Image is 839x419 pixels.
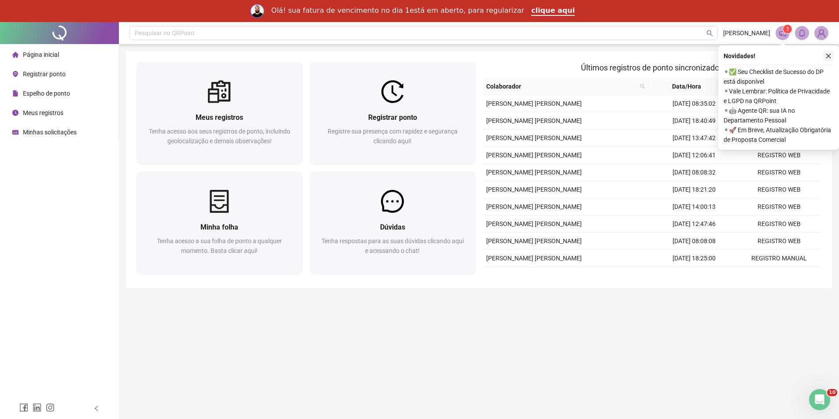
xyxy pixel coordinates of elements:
[322,237,464,254] span: Tenha respostas para as suas dúvidas clicando aqui e acessando o chat!
[652,130,736,147] td: [DATE] 13:47:42
[23,51,59,58] span: Página inicial
[33,403,41,412] span: linkedin
[23,70,66,78] span: Registrar ponto
[23,109,63,116] span: Meus registros
[486,169,582,176] span: [PERSON_NAME] [PERSON_NAME]
[12,110,18,116] span: clock-circle
[486,134,582,141] span: [PERSON_NAME] [PERSON_NAME]
[23,90,70,97] span: Espelho de ponto
[815,26,828,40] img: 37859
[486,152,582,159] span: [PERSON_NAME] [PERSON_NAME]
[12,129,18,135] span: schedule
[737,198,821,215] td: REGISTRO WEB
[581,63,723,72] span: Últimos registros de ponto sincronizados
[652,233,736,250] td: [DATE] 08:08:08
[825,53,832,59] span: close
[137,171,303,274] a: Minha folhaTenha acesso a sua folha de ponto a qualquer momento. Basta clicar aqui!
[652,95,736,112] td: [DATE] 08:35:02
[652,82,721,91] span: Data/Hora
[652,181,736,198] td: [DATE] 18:21:20
[783,25,792,33] sup: 1
[737,267,821,284] td: REGISTRO MANUAL
[652,147,736,164] td: [DATE] 12:06:41
[149,128,290,145] span: Tenha acesso aos seus registros de ponto, incluindo geolocalização e demais observações!
[196,113,243,122] span: Meus registros
[786,26,789,32] span: 1
[19,403,28,412] span: facebook
[12,52,18,58] span: home
[12,90,18,96] span: file
[724,106,834,125] span: ⚬ 🤖 Agente QR: sua IA no Departamento Pessoal
[737,233,821,250] td: REGISTRO WEB
[779,29,787,37] span: notification
[652,112,736,130] td: [DATE] 18:40:49
[724,86,834,106] span: ⚬ Vale Lembrar: Política de Privacidade e LGPD na QRPoint
[724,125,834,145] span: ⚬ 🚀 Em Breve, Atualização Obrigatória de Proposta Comercial
[486,82,636,91] span: Colaborador
[706,30,713,37] span: search
[737,250,821,267] td: REGISTRO MANUAL
[809,389,830,410] iframe: Intercom live chat
[486,255,582,262] span: [PERSON_NAME] [PERSON_NAME]
[380,223,405,231] span: Dúvidas
[737,147,821,164] td: REGISTRO WEB
[649,78,732,95] th: Data/Hora
[652,164,736,181] td: [DATE] 08:08:32
[638,80,647,93] span: search
[486,220,582,227] span: [PERSON_NAME] [PERSON_NAME]
[368,113,417,122] span: Registrar ponto
[12,71,18,77] span: environment
[486,237,582,245] span: [PERSON_NAME] [PERSON_NAME]
[486,203,582,210] span: [PERSON_NAME] [PERSON_NAME]
[23,129,77,136] span: Minhas solicitações
[137,62,303,164] a: Meus registrosTenha acesso aos seus registros de ponto, incluindo geolocalização e demais observa...
[723,28,770,38] span: [PERSON_NAME]
[724,67,834,86] span: ⚬ ✅ Seu Checklist de Sucesso do DP está disponível
[486,186,582,193] span: [PERSON_NAME] [PERSON_NAME]
[328,128,458,145] span: Registre sua presença com rapidez e segurança clicando aqui!
[200,223,238,231] span: Minha folha
[827,389,837,396] span: 10
[737,181,821,198] td: REGISTRO WEB
[486,100,582,107] span: [PERSON_NAME] [PERSON_NAME]
[310,62,476,164] a: Registrar pontoRegistre sua presença com rapidez e segurança clicando aqui!
[737,164,821,181] td: REGISTRO WEB
[640,84,645,89] span: search
[737,215,821,233] td: REGISTRO WEB
[652,215,736,233] td: [DATE] 12:47:46
[531,6,575,16] a: clique aqui
[250,4,264,18] img: Profile image for Rodolfo
[798,29,806,37] span: bell
[652,250,736,267] td: [DATE] 18:25:00
[310,171,476,274] a: DúvidasTenha respostas para as suas dúvidas clicando aqui e acessando o chat!
[46,403,55,412] span: instagram
[652,198,736,215] td: [DATE] 14:00:13
[652,267,736,284] td: [DATE] 14:00:00
[486,117,582,124] span: [PERSON_NAME] [PERSON_NAME]
[93,405,100,412] span: left
[157,237,282,254] span: Tenha acesso a sua folha de ponto a qualquer momento. Basta clicar aqui!
[271,6,525,15] div: Olá! sua fatura de vencimento no dia 1está em aberto, para regularizar
[724,51,755,61] span: Novidades !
